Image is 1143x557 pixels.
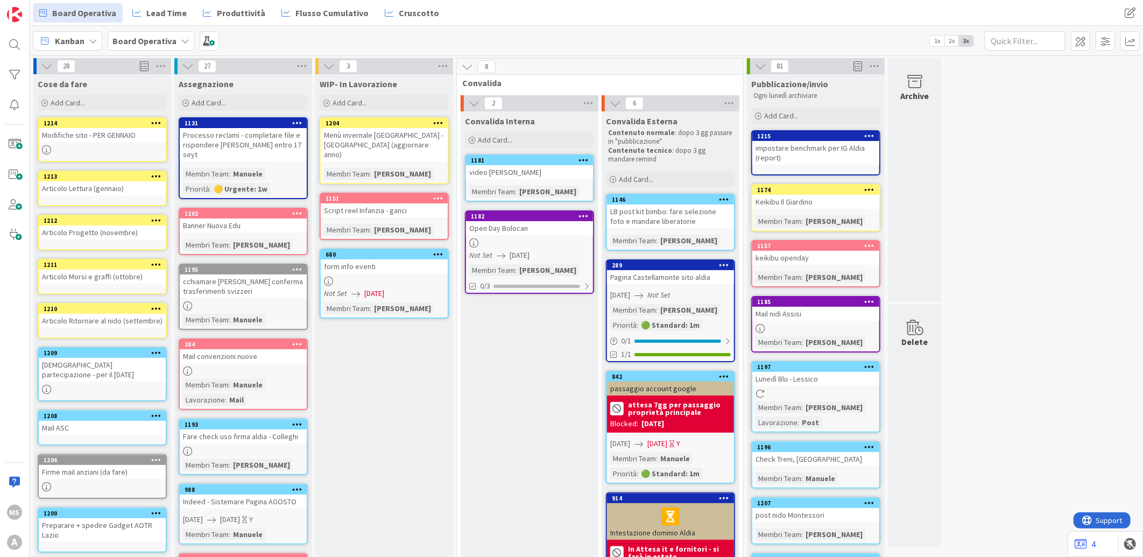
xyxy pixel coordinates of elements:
[752,498,879,508] div: 1207
[606,116,678,126] span: Convalida Esterna
[658,304,720,316] div: [PERSON_NAME]
[44,261,166,269] div: 1211
[180,218,307,232] div: Banner Nuova Edu
[752,251,879,265] div: keikibu openday
[211,183,270,195] div: 🟡 Urgente: 1w
[185,421,307,428] div: 1193
[466,211,593,221] div: 1182
[465,116,535,126] span: Convalida Interna
[757,363,879,371] div: 1197
[44,305,166,313] div: 1210
[321,194,448,203] div: 1151
[480,280,490,292] span: 0/3
[180,485,307,495] div: 988
[180,128,307,161] div: Processo reclami - completare file e rispondere [PERSON_NAME] entro 17 seyt
[230,379,265,391] div: Manuele
[183,239,229,251] div: Membri Team
[183,183,209,195] div: Priorità
[324,224,370,236] div: Membri Team
[607,382,734,396] div: passaggio account google
[469,264,515,276] div: Membri Team
[39,348,166,382] div: 1209[DEMOGRAPHIC_DATA] partecipazione - per il [DATE]
[799,417,822,428] div: Post
[803,336,865,348] div: [PERSON_NAME]
[185,210,307,217] div: 1202
[183,314,229,326] div: Membri Team
[39,304,166,328] div: 1210Articolo Ritornare al nido (settembre)
[771,60,789,73] span: 81
[607,260,734,270] div: 289
[753,91,878,100] p: Ogni lunedì archiviare
[612,373,734,380] div: 842
[126,3,193,23] a: Lead Time
[944,36,959,46] span: 2x
[180,274,307,298] div: cchiamare [PERSON_NAME] conferma trasferimenti svizzeri
[209,183,211,195] span: :
[902,335,928,348] div: Delete
[183,394,225,406] div: Lavorazione
[321,194,448,217] div: 1151Script reel Infanzia - ganci
[370,302,371,314] span: :
[638,319,702,331] div: 🟢 Standard: 1m
[51,98,85,108] span: Add Card...
[230,528,265,540] div: Manuele
[39,455,166,479] div: 1206Firme mail anziani (da fare)
[608,128,675,137] strong: Contenuto normale
[637,468,638,480] span: :
[647,290,671,300] i: Not Set
[607,372,734,396] div: 842passaggio account google
[757,242,879,250] div: 1157
[39,509,166,518] div: 1200
[180,265,307,274] div: 1195
[229,528,230,540] span: :
[607,195,734,228] div: 1146LB post kit bimbo: fare selezione foto e mandare liberatorie
[33,3,123,23] a: Board Operativa
[321,250,448,259] div: 680
[7,535,22,550] div: A
[321,118,448,128] div: 1204
[179,79,234,89] span: Assegnazione
[217,6,265,19] span: Produttività
[180,485,307,509] div: 988Indeed - Sistemare Pagina AGOSTO
[39,518,166,542] div: Preparare + spedire Gadget AOTR Lazio
[757,499,879,507] div: 1207
[462,77,730,88] span: Convalida
[39,455,166,465] div: 1206
[656,453,658,464] span: :
[324,168,370,180] div: Membri Team
[610,235,656,246] div: Membri Team
[112,36,177,46] b: Board Operativa
[52,6,116,19] span: Board Operativa
[229,314,230,326] span: :
[756,336,801,348] div: Membri Team
[185,341,307,348] div: 204
[756,528,801,540] div: Membri Team
[656,304,658,316] span: :
[399,6,439,19] span: Cruscotto
[803,271,865,283] div: [PERSON_NAME]
[607,270,734,284] div: Pagina Castellamonte sito aldia
[621,335,631,347] span: 0 / 1
[39,216,166,225] div: 1212
[607,205,734,228] div: LB post kit bimbo: fare selezione foto e mandare liberatorie
[229,168,230,180] span: :
[321,128,448,161] div: Menù invernale [GEOGRAPHIC_DATA] - [GEOGRAPHIC_DATA] (aggiornare anno)
[607,503,734,540] div: Intestazione dominio Aldia
[324,302,370,314] div: Membri Team
[39,172,166,195] div: 1213Articolo Lettura (gennaio)
[803,528,865,540] div: [PERSON_NAME]
[180,118,307,161] div: 1131Processo reclami - completare file e rispondere [PERSON_NAME] entro 17 seyt
[752,297,879,321] div: 1185Mail nidi Assisi
[757,186,879,194] div: 1174
[466,156,593,179] div: 1181video [PERSON_NAME]
[752,297,879,307] div: 1185
[752,141,879,165] div: impostare benchmark per IG Aldia (report)
[607,372,734,382] div: 842
[44,173,166,180] div: 1213
[752,241,879,251] div: 1157
[466,221,593,235] div: Open Day Bolocan
[756,215,801,227] div: Membri Team
[39,348,166,358] div: 1209
[230,239,293,251] div: [PERSON_NAME]
[752,195,879,209] div: Keikibu Il Giardino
